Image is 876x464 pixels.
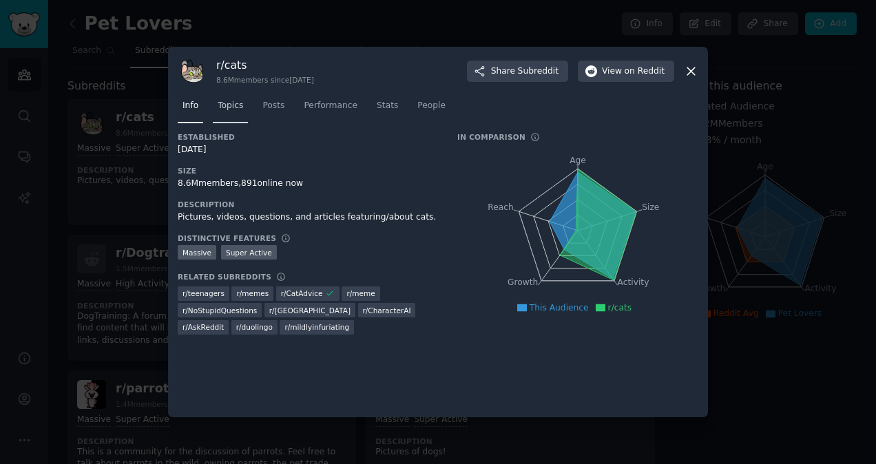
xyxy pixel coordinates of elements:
[363,306,411,315] span: r/ CharacterAI
[625,65,665,78] span: on Reddit
[488,202,514,212] tspan: Reach
[218,100,243,112] span: Topics
[602,65,665,78] span: View
[178,245,216,260] div: Massive
[182,322,224,332] span: r/ AskReddit
[491,65,559,78] span: Share
[377,100,398,112] span: Stats
[299,95,362,123] a: Performance
[284,322,349,332] span: r/ mildlyinfuriating
[346,288,375,298] span: r/ meme
[518,65,559,78] span: Subreddit
[178,272,271,282] h3: Related Subreddits
[178,166,438,176] h3: Size
[578,61,674,83] button: Viewon Reddit
[530,303,589,313] span: This Audience
[304,100,357,112] span: Performance
[178,211,438,224] div: Pictures, videos, questions, and articles featuring/about cats.
[178,95,203,123] a: Info
[178,200,438,209] h3: Description
[608,303,632,313] span: r/cats
[182,288,225,298] span: r/ teenagers
[570,156,586,165] tspan: Age
[236,288,269,298] span: r/ memes
[508,278,538,288] tspan: Growth
[216,58,314,72] h3: r/ cats
[457,132,525,142] h3: In Comparison
[467,61,568,83] button: ShareSubreddit
[618,278,649,288] tspan: Activity
[413,95,450,123] a: People
[178,178,438,190] div: 8.6M members, 891 online now
[281,288,323,298] span: r/ CatAdvice
[213,95,248,123] a: Topics
[178,144,438,156] div: [DATE]
[221,245,277,260] div: Super Active
[269,306,351,315] span: r/ [GEOGRAPHIC_DATA]
[178,132,438,142] h3: Established
[417,100,446,112] span: People
[642,202,659,212] tspan: Size
[236,322,273,332] span: r/ duolingo
[258,95,289,123] a: Posts
[262,100,284,112] span: Posts
[372,95,403,123] a: Stats
[178,233,276,243] h3: Distinctive Features
[216,75,314,85] div: 8.6M members since [DATE]
[182,306,257,315] span: r/ NoStupidQuestions
[178,56,207,85] img: cats
[182,100,198,112] span: Info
